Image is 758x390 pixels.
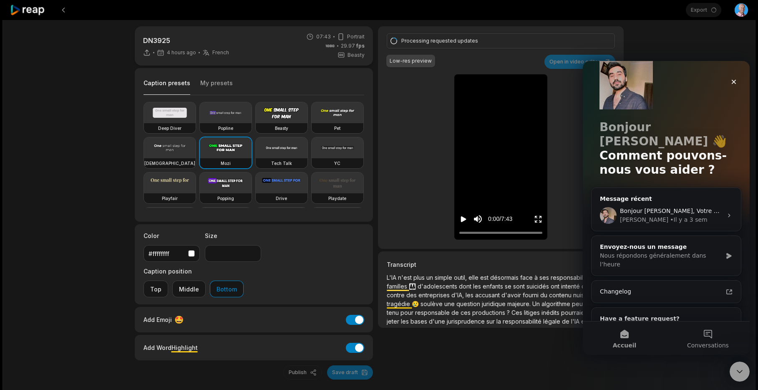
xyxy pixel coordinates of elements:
h3: Beasty [275,125,288,132]
span: ? [507,309,511,316]
div: Fermer [144,13,159,28]
h2: Have a feature request? [17,253,150,262]
div: Low-res preview [390,57,432,65]
span: ses [539,274,551,281]
span: les [473,283,483,290]
span: d'avoir [501,291,523,299]
h3: Popping [217,195,234,202]
span: familles [387,283,409,290]
span: un [426,274,435,281]
div: [PERSON_NAME] [37,154,86,163]
button: Middle [172,281,206,297]
button: #ffffffff [144,245,200,262]
span: accusant [475,291,501,299]
h3: Popline [218,125,233,132]
span: sont [513,283,526,290]
span: algorithme [541,300,572,307]
span: litiges [524,309,541,316]
span: des [406,291,418,299]
button: Play video [459,211,468,227]
span: fps [356,43,365,49]
div: Processing requested updates [401,37,597,45]
div: Message récent [17,134,150,142]
span: question [456,300,482,307]
span: contenu [549,291,573,299]
span: pourraient [561,309,591,316]
span: fourni [523,291,540,299]
h3: YC [334,160,340,167]
span: ont [551,283,561,290]
span: suicidés [526,283,551,290]
span: pour [400,309,415,316]
h3: Tech Talk [271,160,292,167]
span: Beasty [348,51,365,59]
span: productions [472,309,507,316]
div: #ffffffff [149,249,185,258]
span: outil, [454,274,468,281]
span: ces [461,309,472,316]
span: et [581,318,588,325]
span: Un [532,300,541,307]
span: de [562,318,571,325]
span: enfants [483,283,505,290]
span: responsable [415,309,451,316]
span: d'une [429,318,447,325]
span: inédits [541,309,561,316]
span: sur [486,318,496,325]
span: Accueil [30,281,54,287]
h3: Drive [276,195,287,202]
p: DN3925 [143,35,229,46]
button: My presets [200,79,233,95]
h3: Deep Diver [158,125,181,132]
span: 29.97 [341,42,365,50]
span: bases [410,318,429,325]
p: Comment pouvons-nous vous aider ? [17,88,150,116]
span: jurisprudence [447,318,486,325]
span: une [444,300,456,307]
img: Profile image for Sam [17,146,34,163]
h3: Playfair [162,195,178,202]
span: 4 hours ago [167,49,196,56]
div: Add Word [144,342,198,353]
button: Enter Fullscreen [534,211,542,227]
span: responsabilité [503,318,543,325]
button: Bottom [210,281,244,297]
label: Size [205,231,261,240]
span: Conversations [104,281,146,287]
h3: Playdate [328,195,346,202]
span: de [451,309,461,316]
span: plus [413,274,426,281]
button: Caption presets [144,79,190,95]
span: responsabilités. [551,274,595,281]
p: 👪 😢 📅 📅 🔦 🔦 🔦 ⚠️ 🌍 🌍 🌍 🏃‍♂️ 💰 💰 🚀 🌐 📊 📊 💡 💡 ⏳ ❗ 🔄 🔄 💎 💎 🔒 🔒 🔒 ⚔️ 🥇 🥇 🔄 [387,273,614,326]
span: les [466,291,475,299]
span: intenté [561,283,582,290]
span: elle [468,274,480,281]
div: Profile image for SamBonjour [PERSON_NAME], Votre problème a déjà été résolu. Vous avez dû remarq... [9,139,158,170]
span: entreprises [418,291,451,299]
label: Caption position [144,267,244,276]
span: peut-il [572,300,591,307]
span: Portrait [347,33,365,41]
span: soulève [421,300,444,307]
span: tenu [387,309,400,316]
div: Nous répondons généralement dans l’heure [17,190,139,208]
span: l'IA [571,318,581,325]
span: face [520,274,534,281]
span: 🤩 [174,314,184,325]
span: L'IA [387,274,398,281]
span: d'IA, [451,291,466,299]
span: Highlight [171,344,198,351]
span: la [496,318,503,325]
p: Bonjour [PERSON_NAME] 👋 [17,59,150,88]
span: est [480,274,490,281]
span: Ces [511,309,524,316]
div: Changelog [17,226,140,235]
div: 0:00 / 7:43 [488,215,512,223]
span: se [505,283,513,290]
div: Envoyez-nous un messageNous répondons généralement dans l’heure [8,175,159,215]
a: Changelog [12,223,155,238]
span: contre [387,291,406,299]
iframe: Intercom live chat [583,61,750,355]
span: nuisible. [573,291,597,299]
